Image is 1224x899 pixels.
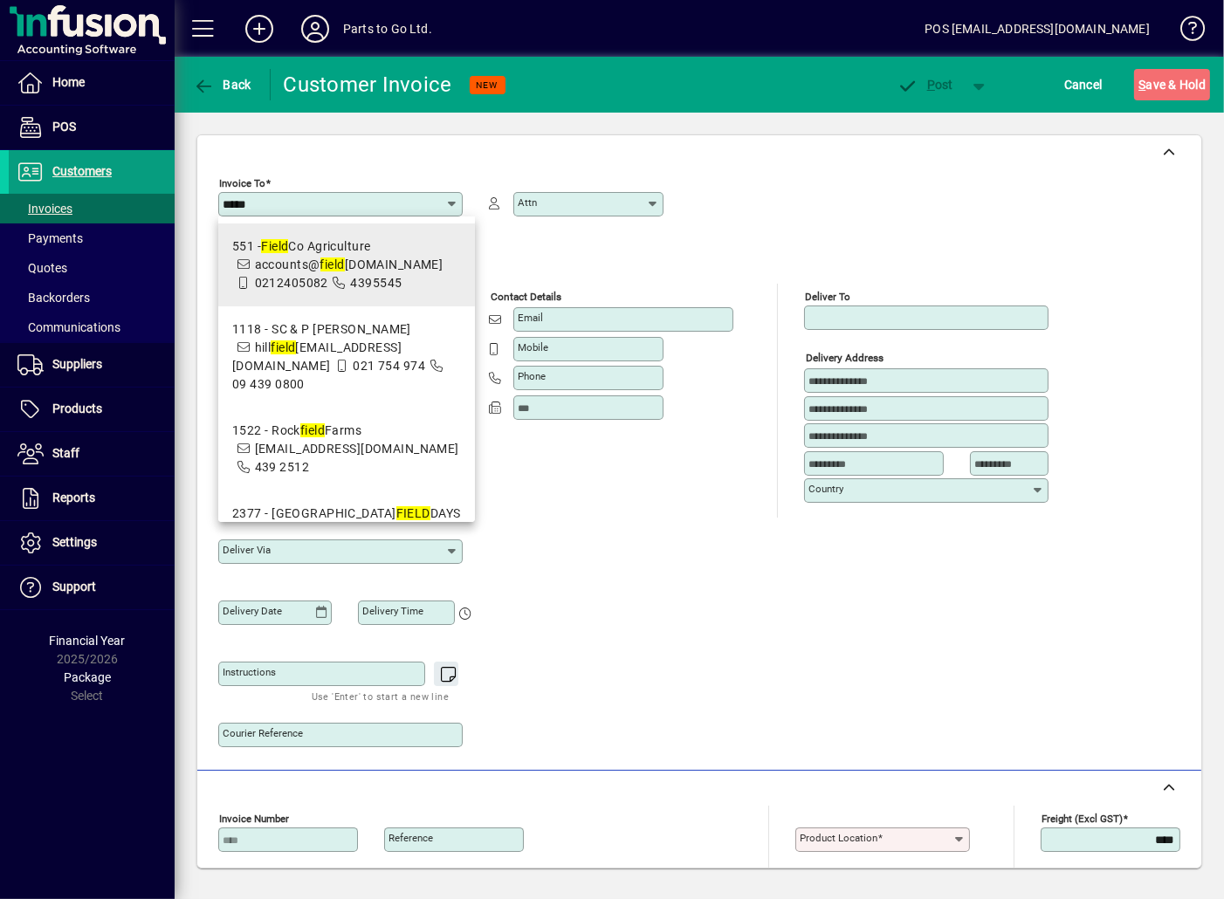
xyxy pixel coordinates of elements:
span: 0212405082 [255,276,328,290]
span: Payments [17,231,83,245]
span: Support [52,580,96,594]
em: field [271,340,295,354]
mat-option: 1522 - Rockfield Farms [218,408,474,491]
span: Staff [52,446,79,460]
mat-label: Deliver To [805,291,850,303]
a: Settings [9,521,175,565]
em: FIELD [396,506,430,520]
a: POS [9,106,175,149]
a: Products [9,388,175,431]
span: 439 2512 [255,460,310,474]
a: Reports [9,477,175,520]
a: Knowledge Base [1167,3,1202,60]
app-page-header-button: Back [175,69,271,100]
span: Home [52,75,85,89]
mat-label: Courier Reference [223,727,303,739]
mat-label: Delivery date [223,605,282,617]
span: POS [52,120,76,134]
a: Communications [9,312,175,342]
span: Suppliers [52,357,102,371]
a: Backorders [9,283,175,312]
span: accounts@ [DOMAIN_NAME] [255,257,444,271]
span: 021 754 974 [353,359,425,373]
span: Invoices [17,202,72,216]
span: Backorders [17,291,90,305]
span: NEW [477,79,499,91]
mat-hint: Use 'Enter' to start a new line [312,686,449,706]
button: Back [189,69,256,100]
span: 4395545 [350,276,402,290]
a: Payments [9,223,175,253]
span: hill [EMAIL_ADDRESS][DOMAIN_NAME] [232,340,402,373]
button: Post [888,69,962,100]
a: Invoices [9,194,175,223]
span: Reports [52,491,95,504]
mat-label: Instructions [223,666,276,678]
span: P [927,78,935,92]
span: Quotes [17,261,67,275]
span: S [1138,78,1145,92]
button: Profile [287,13,343,45]
mat-label: Invoice number [219,812,289,824]
mat-label: Delivery time [362,605,423,617]
a: Quotes [9,253,175,283]
mat-option: 2377 - NORTHLAND FIELD DAYS [218,491,474,592]
div: POS [EMAIL_ADDRESS][DOMAIN_NAME] [925,15,1150,43]
div: Customer Invoice [284,71,452,99]
mat-option: 551 - FieldCo Agriculture [218,223,474,306]
span: ost [897,78,953,92]
mat-label: Freight (excl GST) [1042,812,1123,824]
em: Field [261,239,288,253]
span: ave & Hold [1138,71,1206,99]
div: 2377 - [GEOGRAPHIC_DATA] DAYS [232,504,460,523]
span: Package [64,670,111,684]
mat-option: 1118 - SC & P McInnes [218,306,474,408]
em: field [320,257,345,271]
span: Customers [52,164,112,178]
span: [EMAIL_ADDRESS][DOMAIN_NAME] [255,442,459,456]
a: Support [9,566,175,609]
span: Cancel [1064,71,1103,99]
span: Financial Year [50,634,126,648]
span: Settings [52,535,97,549]
em: field [300,423,325,437]
mat-label: Email [518,312,543,324]
button: Cancel [1060,69,1107,100]
button: Save & Hold [1134,69,1210,100]
a: Staff [9,432,175,476]
div: Parts to Go Ltd. [343,15,432,43]
div: 1522 - Rock Farms [232,422,460,440]
mat-label: Deliver via [223,544,271,556]
mat-label: Mobile [518,341,548,353]
span: Communications [17,320,120,334]
mat-label: Product location [800,832,877,844]
mat-label: Country [808,483,843,495]
button: Add [231,13,287,45]
mat-label: Phone [518,370,546,382]
span: Products [52,401,102,415]
mat-label: Invoice To [219,177,265,189]
div: 551 - Co Agriculture [232,237,460,256]
mat-label: Reference [389,832,433,844]
div: 1118 - SC & P [PERSON_NAME] [232,320,460,339]
a: Home [9,61,175,105]
mat-label: Attn [518,196,537,209]
span: Back [193,78,251,92]
span: 09 439 0800 [232,377,305,391]
a: Suppliers [9,343,175,387]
